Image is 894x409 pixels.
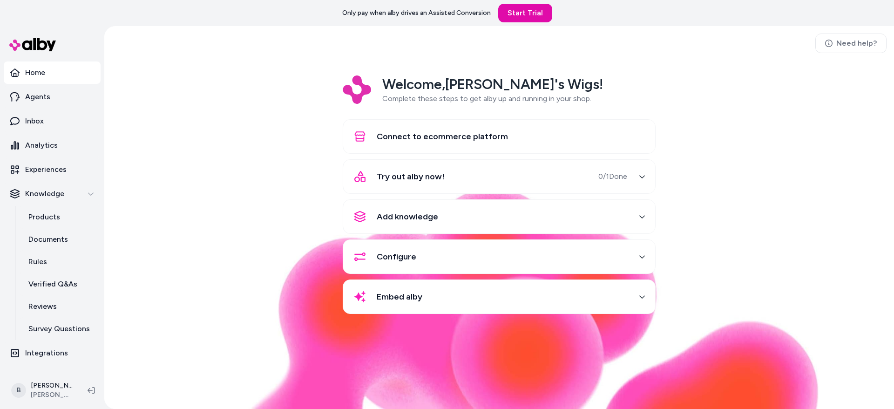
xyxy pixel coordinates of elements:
[25,348,68,359] p: Integrations
[25,116,44,127] p: Inbox
[4,183,101,205] button: Knowledge
[382,75,603,93] h2: Welcome, [PERSON_NAME]'s Wigs !
[19,273,101,295] a: Verified Q&As
[377,170,445,183] span: Try out alby now!
[343,75,371,104] img: Logo
[19,228,101,251] a: Documents
[25,164,67,175] p: Experiences
[815,34,887,53] a: Need help?
[377,210,438,223] span: Add knowledge
[9,38,56,51] img: alby Logo
[4,110,101,132] a: Inbox
[28,279,77,290] p: Verified Q&As
[31,381,73,390] p: [PERSON_NAME]'s Wigs Shopify
[598,171,627,182] span: 0 / 1 Done
[28,301,57,312] p: Reviews
[377,250,416,263] span: Configure
[349,205,650,228] button: Add knowledge
[11,383,26,398] span: B
[4,158,101,181] a: Experiences
[28,323,90,334] p: Survey Questions
[349,165,650,188] button: Try out alby now!0/1Done
[349,125,650,148] button: Connect to ecommerce platform
[28,234,68,245] p: Documents
[4,86,101,108] a: Agents
[25,140,58,151] p: Analytics
[6,375,80,405] button: B[PERSON_NAME]'s Wigs Shopify[PERSON_NAME]'s Wigs
[31,390,73,400] span: [PERSON_NAME]'s Wigs
[19,251,101,273] a: Rules
[28,256,47,267] p: Rules
[349,286,650,308] button: Embed alby
[19,295,101,318] a: Reviews
[4,342,101,364] a: Integrations
[377,290,422,303] span: Embed alby
[498,4,552,22] a: Start Trial
[25,91,50,102] p: Agents
[349,245,650,268] button: Configure
[4,134,101,157] a: Analytics
[4,61,101,84] a: Home
[19,318,101,340] a: Survey Questions
[377,130,508,143] span: Connect to ecommerce platform
[25,67,45,78] p: Home
[382,94,591,103] span: Complete these steps to get alby up and running in your shop.
[19,206,101,228] a: Products
[25,188,64,199] p: Knowledge
[342,8,491,18] p: Only pay when alby drives an Assisted Conversion
[28,211,60,223] p: Products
